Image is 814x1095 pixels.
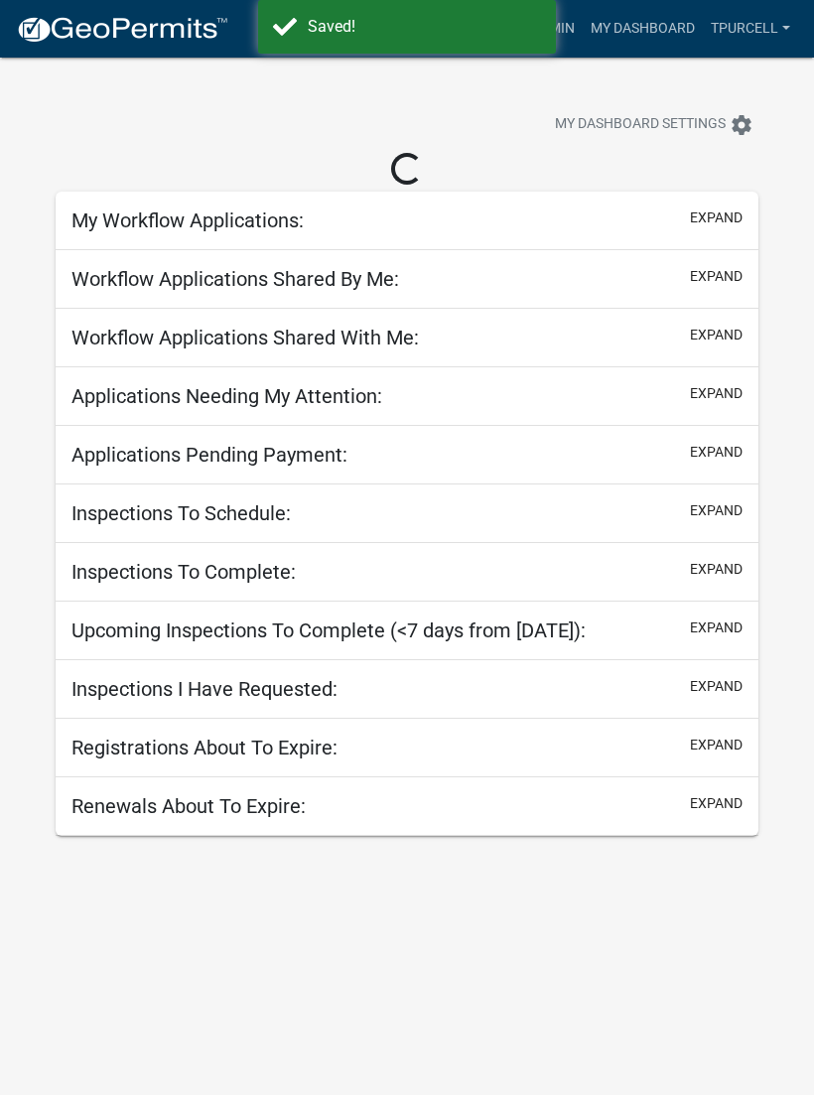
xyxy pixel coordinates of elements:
button: expand [690,676,743,697]
h5: Workflow Applications Shared With Me: [71,326,419,349]
button: expand [690,266,743,287]
i: settings [730,113,753,137]
span: My Dashboard Settings [555,113,726,137]
h5: Inspections To Complete: [71,560,296,584]
button: expand [690,793,743,814]
button: My Dashboard Settingssettings [539,105,769,144]
h5: My Workflow Applications: [71,208,304,232]
h5: Upcoming Inspections To Complete (<7 days from [DATE]): [71,618,586,642]
button: expand [690,325,743,345]
h5: Inspections To Schedule: [71,501,291,525]
h5: Renewals About To Expire: [71,794,306,818]
button: expand [690,735,743,755]
button: expand [690,617,743,638]
button: expand [690,500,743,521]
button: expand [690,442,743,463]
h5: Registrations About To Expire: [71,736,338,759]
h5: Inspections I Have Requested: [71,677,338,701]
button: expand [690,207,743,228]
h5: Applications Pending Payment: [71,443,347,467]
div: Saved! [308,15,541,39]
h5: Applications Needing My Attention: [71,384,382,408]
button: expand [690,383,743,404]
h5: Workflow Applications Shared By Me: [71,267,399,291]
a: My Dashboard [583,10,703,48]
button: expand [690,559,743,580]
a: Tpurcell [703,10,798,48]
